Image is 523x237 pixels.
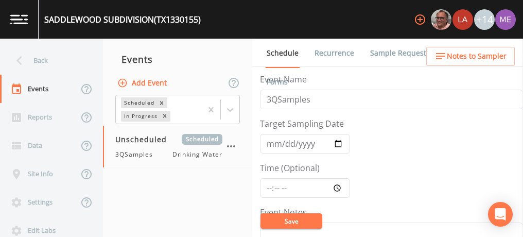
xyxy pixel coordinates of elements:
div: Remove Scheduled [156,97,167,108]
div: SADDLEWOOD SUBDIVISION (TX1330155) [44,13,201,26]
span: Notes to Sampler [447,50,507,63]
span: Scheduled [182,134,222,145]
div: Lauren Saenz [452,9,474,30]
span: Unscheduled [115,134,174,145]
img: e2d790fa78825a4bb76dcb6ab311d44c [431,9,451,30]
a: UnscheduledScheduled3QSamplesDrinking Water [103,126,252,168]
label: Target Sampling Date [260,117,344,130]
button: Save [260,213,322,229]
div: Events [103,46,252,72]
a: Schedule [265,39,300,68]
label: Event Name [260,73,307,86]
div: +14 [474,9,495,30]
div: Mike Franklin [430,9,452,30]
div: Scheduled [121,97,156,108]
div: Open Intercom Messenger [488,202,513,227]
label: Event Notes [260,206,307,218]
a: Forms [265,67,289,96]
button: Notes to Sampler [426,47,515,66]
span: Drinking Water [172,150,222,159]
a: COC Details [444,39,488,67]
img: logo [10,14,28,24]
label: Time (Optional) [260,162,320,174]
a: Sample Requests [369,39,431,67]
div: Remove In Progress [159,111,170,122]
span: 3QSamples [115,150,159,159]
a: Recurrence [313,39,356,67]
div: In Progress [121,111,159,122]
img: d4d65db7c401dd99d63b7ad86343d265 [495,9,516,30]
button: Add Event [115,74,171,93]
img: cf6e799eed601856facf0d2563d1856d [452,9,473,30]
